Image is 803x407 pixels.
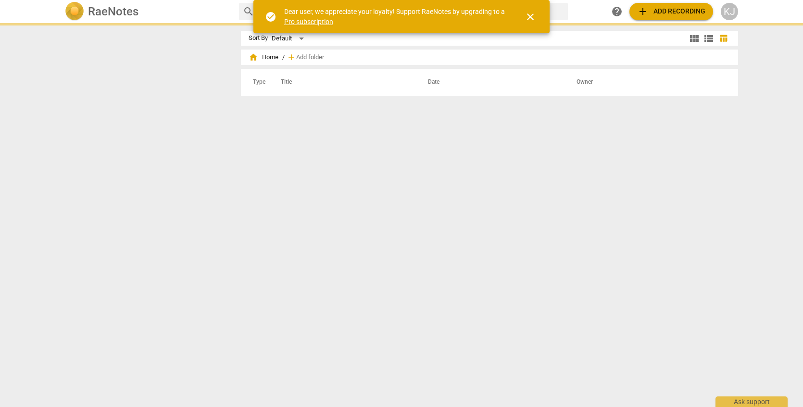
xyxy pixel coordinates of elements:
[265,11,276,23] span: check_circle
[287,52,296,62] span: add
[719,34,728,43] span: table_chart
[65,2,231,21] a: LogoRaeNotes
[637,6,705,17] span: Add recording
[269,69,416,96] th: Title
[249,35,268,42] div: Sort By
[689,33,700,44] span: view_module
[249,52,258,62] span: home
[284,18,333,25] a: Pro subscription
[272,31,307,46] div: Default
[715,396,788,407] div: Ask support
[245,69,269,96] th: Type
[88,5,138,18] h2: RaeNotes
[721,3,738,20] button: KJ
[296,54,324,61] span: Add folder
[519,5,542,28] button: Close
[284,7,507,26] div: Dear user, we appreciate your loyalty! Support RaeNotes by upgrading to a
[565,69,728,96] th: Owner
[65,2,84,21] img: Logo
[611,6,623,17] span: help
[249,52,278,62] span: Home
[629,3,713,20] button: Upload
[282,54,285,61] span: /
[702,31,716,46] button: List view
[525,11,536,23] span: close
[716,31,730,46] button: Table view
[243,6,254,17] span: search
[608,3,626,20] a: Help
[637,6,649,17] span: add
[703,33,715,44] span: view_list
[416,69,565,96] th: Date
[687,31,702,46] button: Tile view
